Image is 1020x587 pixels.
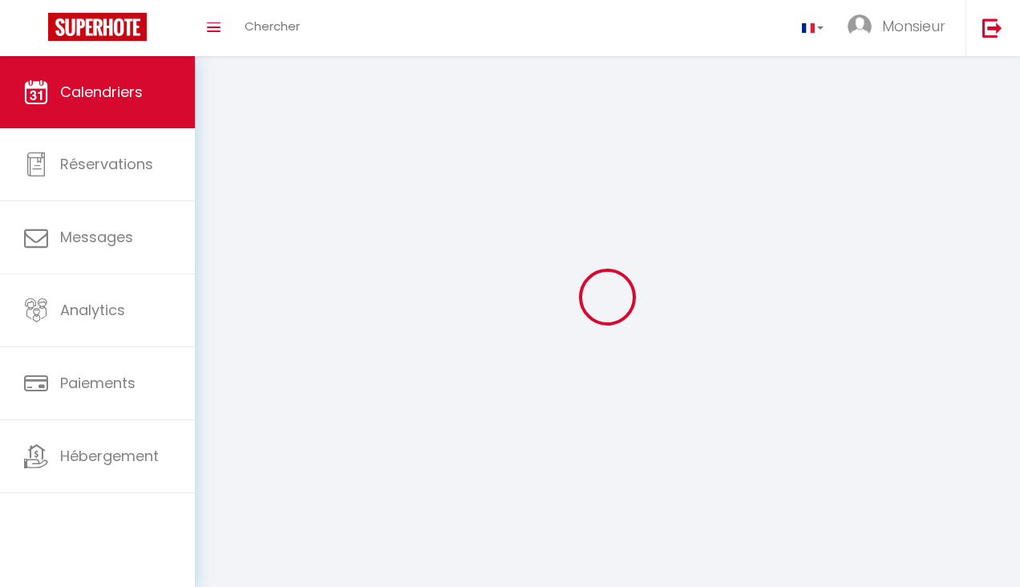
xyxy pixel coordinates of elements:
[48,13,147,41] img: Super Booking
[60,82,143,102] span: Calendriers
[60,300,125,320] span: Analytics
[245,18,300,34] span: Chercher
[60,227,133,247] span: Messages
[882,16,945,36] span: Monsieur
[848,14,872,38] img: ...
[60,154,153,174] span: Réservations
[60,446,159,466] span: Hébergement
[982,18,1002,38] img: logout
[60,373,136,393] span: Paiements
